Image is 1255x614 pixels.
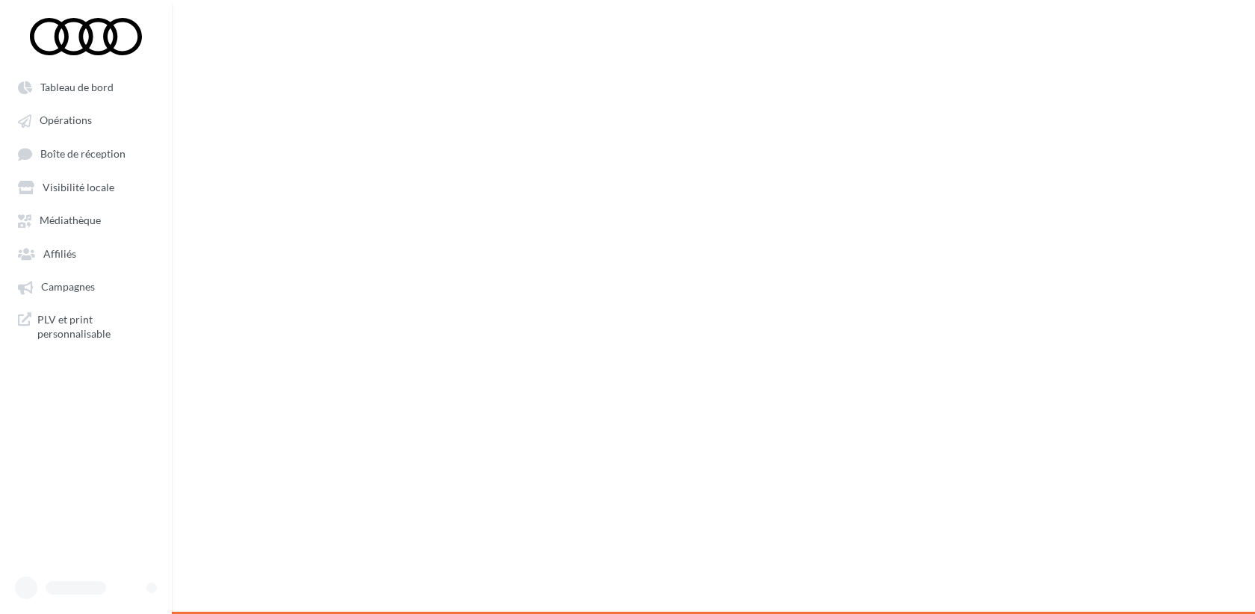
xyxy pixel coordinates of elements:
span: Boîte de réception [40,147,125,160]
a: Visibilité locale [9,173,163,200]
span: Opérations [40,114,92,127]
span: Visibilité locale [43,181,114,193]
a: Boîte de réception [9,140,163,167]
span: Médiathèque [40,214,101,227]
span: PLV et print personnalisable [37,312,154,341]
span: Affiliés [43,247,76,260]
span: Campagnes [41,281,95,294]
a: Médiathèque [9,206,163,233]
span: Tableau de bord [40,81,114,93]
a: Opérations [9,106,163,133]
a: PLV et print personnalisable [9,306,163,347]
a: Affiliés [9,240,163,267]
